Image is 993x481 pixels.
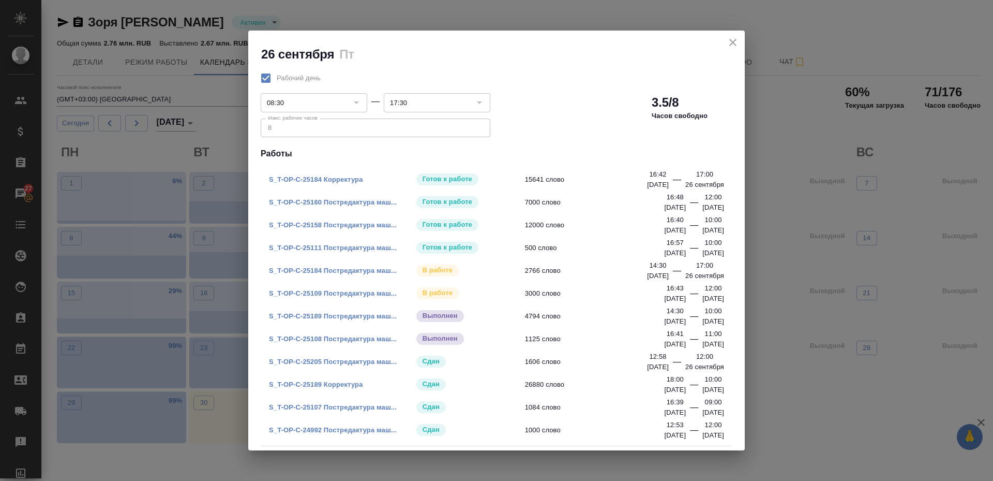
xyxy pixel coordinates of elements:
p: 14:30 [650,260,667,271]
h2: Пт [339,47,354,61]
p: 16:57 [667,238,684,248]
p: 10:00 [705,374,722,385]
p: Сдан [423,402,440,412]
p: Часов свободно [652,111,708,121]
div: — [690,196,698,213]
span: 500 слово [525,243,671,253]
p: [DATE] [664,202,686,213]
p: 17:00 [696,260,713,271]
div: — [690,287,698,304]
p: Готов к работе [423,220,472,230]
p: 16:43 [667,283,684,294]
p: [DATE] [647,180,669,190]
span: Рабочий день [277,73,321,83]
button: close [725,35,741,50]
p: [DATE] [702,407,724,418]
p: [DATE] [664,294,686,304]
p: 12:53 [667,420,684,430]
p: 16:48 [667,192,684,202]
div: — [690,401,698,418]
p: 11:00 [705,329,722,339]
span: 1606 слово [525,357,671,367]
p: Готов к работе [423,242,472,253]
a: S_T-OP-C-25111 Постредактура маш... [269,244,397,252]
p: 17:00 [696,169,713,180]
p: Выполнен [423,333,458,344]
p: [DATE] [664,385,686,395]
p: [DATE] [702,202,724,213]
a: S_T-OP-C-24992 Постредактура маш... [269,426,397,434]
p: 10:00 [705,306,722,316]
span: 15641 слово [525,174,671,185]
p: [DATE] [664,248,686,258]
div: — [690,242,698,258]
p: Сдан [423,356,440,367]
p: Готов к работе [423,197,472,207]
p: 12:00 [705,283,722,294]
p: [DATE] [664,430,686,441]
p: 26 сентября [685,271,724,281]
p: 16:39 [667,397,684,407]
a: S_T-OP-C-25160 Постредактура маш... [269,198,397,206]
p: 14:30 [667,306,684,316]
p: [DATE] [702,294,724,304]
h4: Работы [261,148,732,160]
span: 2766 слово [525,266,671,276]
a: S_T-OP-C-25189 Корректура [269,381,363,388]
p: 12:58 [650,352,667,362]
p: 09:00 [705,397,722,407]
p: Готов к работе [423,174,472,184]
p: 12:00 [705,420,722,430]
span: 12000 слово [525,220,671,230]
a: S_T-OP-C-25108 Постредактура маш... [269,335,397,343]
p: 26 сентября [685,362,724,372]
p: [DATE] [702,316,724,327]
p: 16:40 [667,215,684,225]
p: В работе [423,265,453,275]
a: S_T-OP-C-25184 Корректура [269,176,363,183]
p: [DATE] [647,271,669,281]
p: 16:41 [667,329,684,339]
a: S_T-OP-C-25109 Постредактура маш... [269,289,397,297]
p: [DATE] [664,339,686,349]
p: В работе [423,288,453,298]
p: 16:42 [650,169,667,180]
span: 3000 слово [525,288,671,299]
p: 10:00 [705,238,722,248]
span: 4794 слово [525,311,671,322]
p: 18:00 [667,374,684,385]
p: [DATE] [664,407,686,418]
a: S_T-OP-C-25158 Постредактура маш... [269,221,397,229]
p: [DATE] [647,362,669,372]
div: — [690,219,698,236]
span: 1125 слово [525,334,671,344]
div: — [690,378,698,395]
a: S_T-OP-C-25205 Постредактура маш... [269,358,397,366]
p: [DATE] [702,430,724,441]
span: 7000 слово [525,197,671,208]
p: [DATE] [664,225,686,236]
div: — [690,424,698,441]
p: Выполнен [423,311,458,321]
div: — [673,265,681,281]
p: 26 сентября [685,180,724,190]
p: [DATE] [702,225,724,236]
span: 26880 слово [525,380,671,390]
p: [DATE] [702,248,724,258]
div: — [673,173,681,190]
p: 10:00 [705,215,722,225]
div: — [371,95,380,108]
p: [DATE] [702,385,724,395]
span: 1000 слово [525,425,671,435]
p: [DATE] [702,339,724,349]
h2: 3.5/8 [652,94,679,111]
p: 12:00 [705,192,722,202]
div: — [690,333,698,349]
div: — [673,356,681,372]
p: Сдан [423,425,440,435]
p: 12:00 [696,352,713,362]
h2: 26 сентября [261,47,334,61]
a: S_T-OP-C-25107 Постредактура маш... [269,403,397,411]
a: S_T-OP-C-25184 Постредактура маш... [269,267,397,274]
p: [DATE] [664,316,686,327]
